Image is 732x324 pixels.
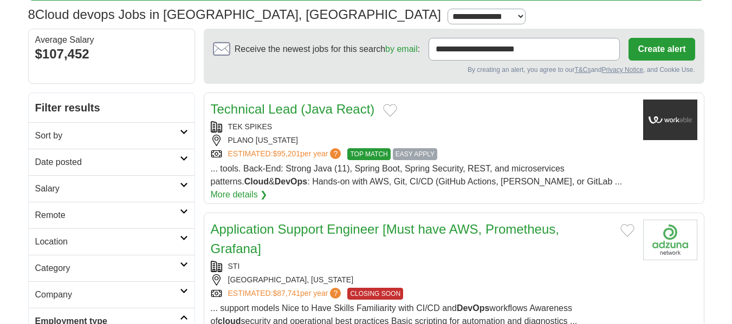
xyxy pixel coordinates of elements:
[273,289,300,297] span: $87,741
[29,93,195,122] h2: Filter results
[629,38,695,61] button: Create alert
[29,281,195,308] a: Company
[29,122,195,149] a: Sort by
[620,224,634,237] button: Add to favorite jobs
[211,188,268,201] a: More details ❯
[35,36,188,44] div: Average Salary
[28,5,35,24] span: 8
[574,66,591,74] a: T&Cs
[228,148,344,160] a: ESTIMATED:$95,201per year?
[29,149,195,175] a: Date posted
[228,288,344,300] a: ESTIMATED:$87,741per year?
[35,129,180,142] h2: Sort by
[383,104,397,117] button: Add to favorite jobs
[211,261,634,272] div: STI
[29,175,195,202] a: Salary
[35,44,188,64] div: $107,452
[211,274,634,286] div: [GEOGRAPHIC_DATA], [US_STATE]
[35,262,180,275] h2: Category
[393,148,437,160] span: EASY APPLY
[273,149,300,158] span: $95,201
[235,43,420,56] span: Receive the newest jobs for this search :
[275,177,307,186] strong: DevOps
[29,228,195,255] a: Location
[211,121,634,133] div: TEK SPIKES
[457,303,489,313] strong: DevOps
[601,66,643,74] a: Privacy Notice
[35,235,180,248] h2: Location
[29,202,195,228] a: Remote
[385,44,418,54] a: by email
[35,156,180,169] h2: Date posted
[347,148,390,160] span: TOP MATCH
[28,7,441,22] h1: Cloud devops Jobs in [GEOGRAPHIC_DATA], [GEOGRAPHIC_DATA]
[643,220,697,260] img: Company logo
[643,100,697,140] img: Company logo
[35,182,180,195] h2: Salary
[35,288,180,301] h2: Company
[347,288,403,300] span: CLOSING SOON
[330,148,341,159] span: ?
[211,135,634,146] div: PLANO [US_STATE]
[244,177,269,186] strong: Cloud
[35,209,180,222] h2: Remote
[211,102,375,116] a: Technical Lead (Java React)
[330,288,341,299] span: ?
[211,222,559,256] a: Application Support Engineer [Must have AWS, Prometheus, Grafana]
[211,164,623,186] span: ... tools. Back‑End: Strong Java (11), Spring Boot, Spring Security, REST, and microservices patt...
[213,65,695,75] div: By creating an alert, you agree to our and , and Cookie Use.
[29,255,195,281] a: Category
